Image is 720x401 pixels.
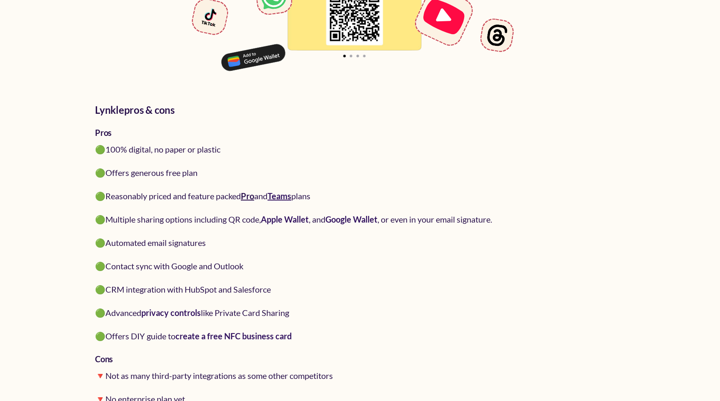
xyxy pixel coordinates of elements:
[95,191,105,201] span: 🟢
[95,214,105,224] span: 🟢
[105,308,289,318] span: Advanced like Private Card Sharing
[95,284,105,294] span: 🟢
[95,104,625,116] h3: Lynkle pros & cons
[261,214,309,224] a: Apple Wallet
[105,144,220,154] span: 100% digital, no paper or plastic
[105,191,310,201] span: Reasonably priced and feature packed and plans
[105,331,292,341] span: Offers DIY guide to
[95,144,105,154] span: 🟢
[95,238,105,248] span: 🟢
[105,214,492,224] span: Multiple sharing options including QR code, , and , or even in your email signature.
[175,331,292,341] a: create a free NFC business card
[95,331,105,341] span: 🟢
[95,261,105,271] span: 🟢
[105,371,333,381] span: Not as many third-party integrations as some other competitors
[241,191,254,201] a: Pro
[95,168,105,178] span: 🟢
[325,214,377,224] a: Google Wallet
[105,168,197,178] span: Offers generous free plan
[105,284,271,294] span: CRM integration with HubSpot and Salesforce
[141,308,201,318] a: privacy controls
[95,308,105,318] span: 🟢
[267,191,291,201] a: Teams
[105,261,243,271] span: Contact sync with Google and Outlook
[95,128,625,138] h4: Pros
[95,354,625,364] h4: Cons
[105,238,206,248] span: Automated email signatures
[95,371,105,381] span: 🔻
